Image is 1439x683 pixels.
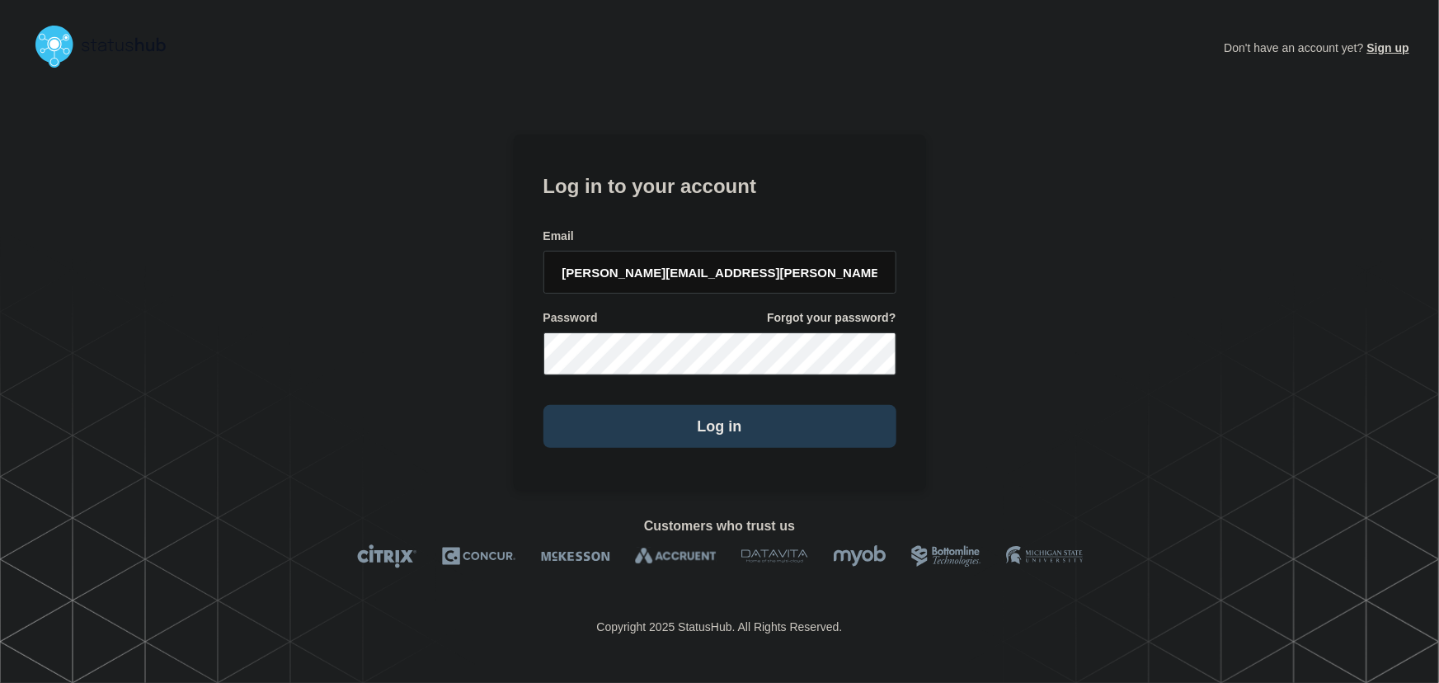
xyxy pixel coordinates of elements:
[543,169,896,200] h1: Log in to your account
[357,544,417,568] img: Citrix logo
[1006,544,1083,568] img: MSU logo
[911,544,981,568] img: Bottomline logo
[543,332,896,375] input: password input
[541,544,610,568] img: McKesson logo
[833,544,886,568] img: myob logo
[543,405,896,448] button: Log in
[442,544,516,568] img: Concur logo
[596,620,842,634] p: Copyright 2025 StatusHub. All Rights Reserved.
[1364,41,1409,54] a: Sign up
[767,310,896,326] a: Forgot your password?
[1224,28,1409,68] p: Don't have an account yet?
[30,20,186,73] img: StatusHub logo
[635,544,717,568] img: Accruent logo
[543,228,574,244] span: Email
[741,544,808,568] img: DataVita logo
[543,310,598,326] span: Password
[543,251,896,294] input: email input
[30,519,1409,534] h2: Customers who trust us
